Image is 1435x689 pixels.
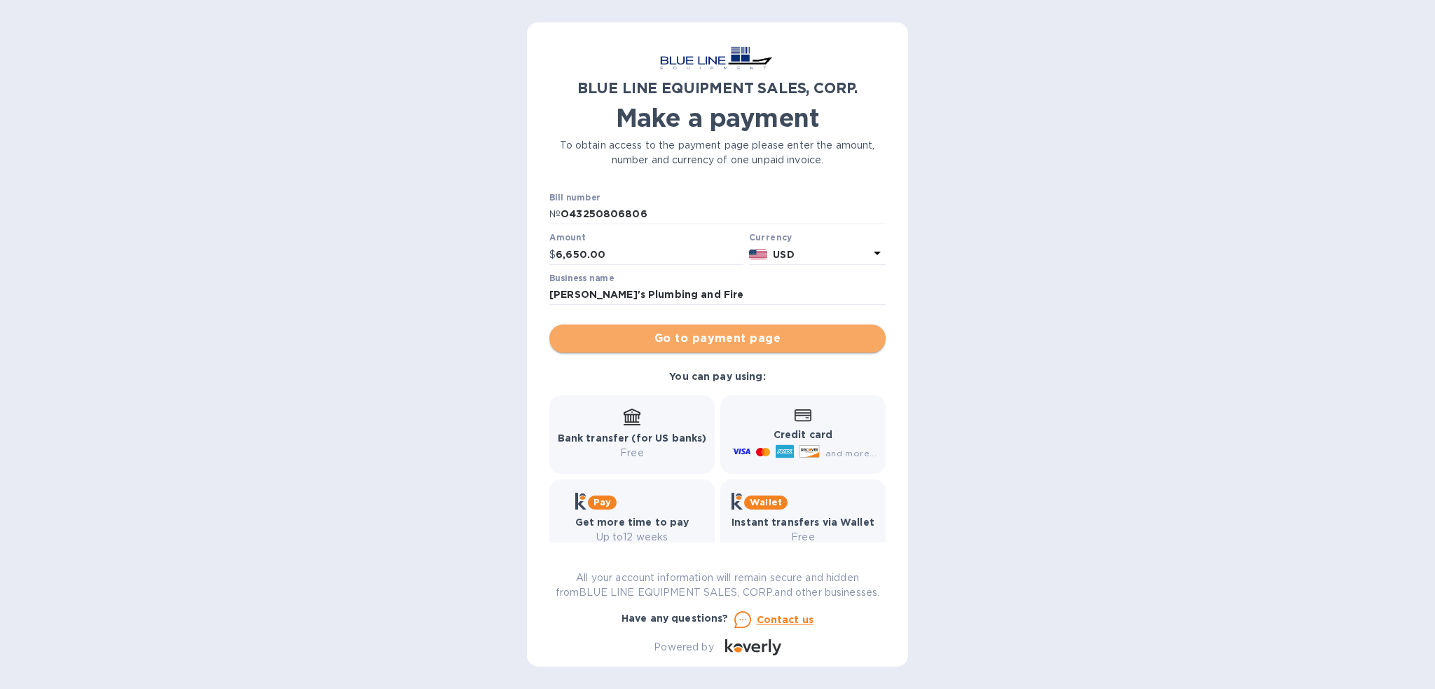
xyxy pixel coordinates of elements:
b: Pay [593,497,611,507]
img: USD [749,250,768,259]
span: and more... [825,448,877,458]
b: BLUE LINE EQUIPMENT SALES, CORP. [577,79,858,97]
h1: Make a payment [549,103,886,132]
p: Powered by [654,640,713,655]
span: Go to payment page [561,330,874,347]
b: Have any questions? [622,613,729,624]
input: Enter bill number [561,204,886,225]
b: Currency [749,232,792,243]
p: To obtain access to the payment page please enter the amount, number and currency of one unpaid i... [549,138,886,168]
u: Contact us [757,614,814,625]
p: Free [732,530,874,545]
b: USD [773,249,794,260]
b: Get more time to pay [575,517,689,528]
input: Enter business name [549,285,886,306]
p: Up to 12 weeks [575,530,689,545]
b: Wallet [750,497,782,507]
b: You can pay using: [669,371,765,382]
label: Business name [549,274,614,282]
b: Instant transfers via Wallet [732,517,874,528]
p: Free [558,446,707,461]
input: 0.00 [556,244,743,265]
b: Bank transfer (for US banks) [558,432,707,444]
p: $ [549,247,556,262]
p: All your account information will remain secure and hidden from BLUE LINE EQUIPMENT SALES, CORP. ... [549,571,886,600]
label: Amount [549,234,585,243]
label: Bill number [549,193,600,202]
p: № [549,207,561,221]
b: Credit card [774,429,832,440]
button: Go to payment page [549,325,886,353]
